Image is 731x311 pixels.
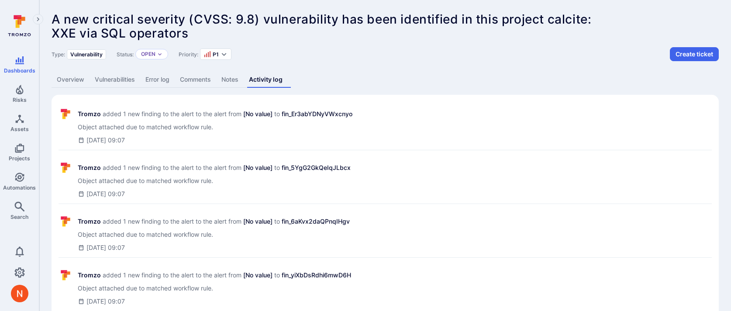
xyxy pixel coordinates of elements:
button: Open [141,51,155,58]
span: [DATE] 09:07 [86,190,125,198]
button: Create ticket [670,47,719,61]
div: Alert tabs [52,72,719,88]
span: to the alert [196,110,227,118]
span: to [274,217,280,226]
span: Projects [9,155,30,162]
i: Expand navigation menu [35,16,41,23]
span: Object attached due to matched workflow rule. [78,123,352,131]
span: Priority: [179,51,198,58]
span: to [274,110,280,118]
div: Vulnerability [67,49,106,59]
span: [No value] [243,217,272,226]
span: added 1 new finding to the alert [103,110,194,118]
span: Object attached due to matched workflow rule. [78,230,350,239]
span: from [228,217,241,226]
a: Overview [52,72,90,88]
span: Tromzo [78,217,101,226]
a: Notes [216,72,244,88]
span: A new critical severity (CVSS: 9.8) vulnerability has been identified in this project calcite: [52,12,591,27]
button: Expand dropdown [221,51,228,58]
span: from [228,110,241,118]
span: Tromzo [78,110,101,118]
button: Expand dropdown [157,52,162,57]
span: to [274,271,280,280]
a: Vulnerabilities [90,72,140,88]
span: from [228,163,241,172]
span: [No value] [243,110,272,118]
span: to the alert [196,271,227,280]
span: Search [10,214,28,220]
img: ACg8ocIprwjrgDQnDsNSk9Ghn5p5-B8DpAKWoJ5Gi9syOE4K59tr4Q=s96-c [11,285,28,302]
span: [DATE] 09:07 [86,136,125,145]
span: from [228,271,241,280]
span: Assets [10,126,29,132]
span: added 1 new finding to the alert [103,217,194,226]
span: added 1 new finding to the alert [103,163,194,172]
span: Risks [13,97,27,103]
a: Comments [175,72,216,88]
span: [No value] [243,163,272,172]
span: to [274,163,280,172]
span: [No value] [243,271,272,280]
span: Type: [52,51,65,58]
button: Expand navigation menu [33,14,43,24]
span: [DATE] 09:07 [86,243,125,252]
a: Error log [140,72,175,88]
span: added 1 new finding to the alert [103,271,194,280]
span: XXE via SQL operators [52,26,189,41]
span: Dashboards [4,67,35,74]
span: to the alert [196,217,227,226]
span: Automations [3,184,36,191]
span: Object attached due to matched workflow rule. [78,176,351,185]
span: fin_Er3abYDNyVWxcnyo [282,110,352,118]
div: Neeren Patki [11,285,28,302]
span: fin_yiXbDsRdhi6mwD6H [282,271,351,280]
a: Activity log [244,72,288,88]
span: fin_6aKvx2daQPnqIHgv [282,217,350,226]
span: Tromzo [78,271,101,280]
span: fin_5YgG2GkQeIqJLbcx [282,163,351,172]
span: Tromzo [78,163,101,172]
span: Status: [117,51,134,58]
span: Object attached due to matched workflow rule. [78,284,351,293]
button: P1 [204,51,219,58]
span: to the alert [196,163,227,172]
span: P1 [213,51,219,58]
span: [DATE] 09:07 [86,297,125,306]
